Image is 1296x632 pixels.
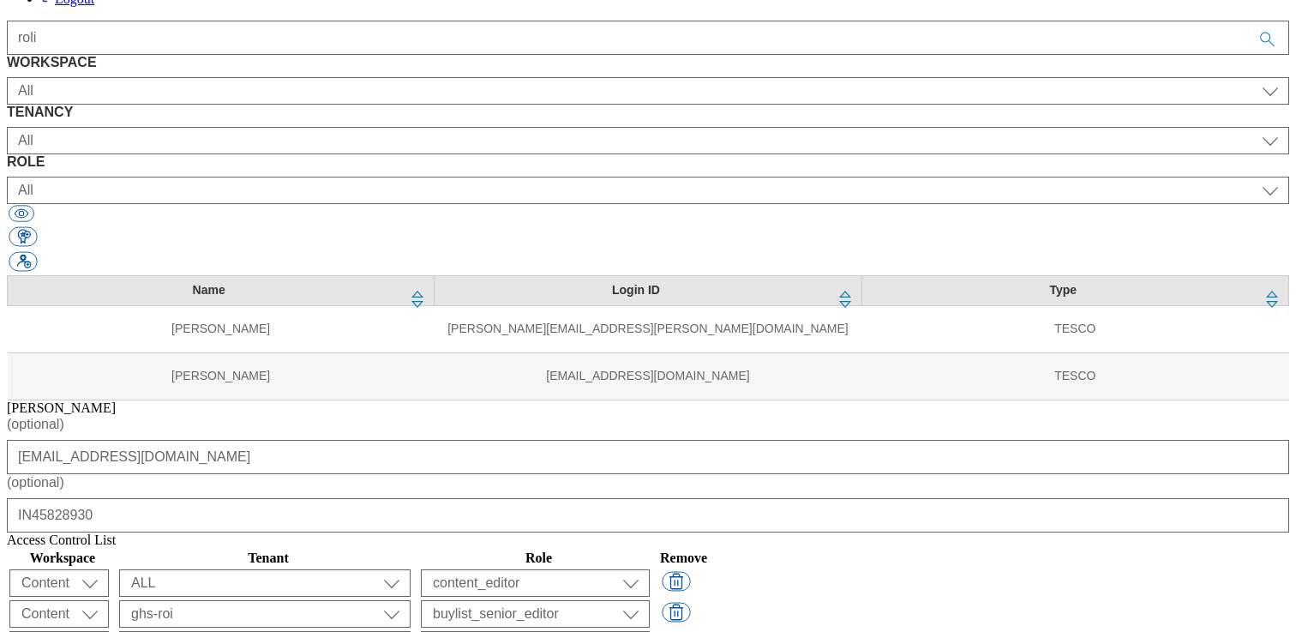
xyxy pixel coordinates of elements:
div: Access Control List [7,533,1289,548]
th: Tenant [118,550,418,567]
td: [PERSON_NAME][EMAIL_ADDRESS][PERSON_NAME][DOMAIN_NAME] [435,305,861,352]
div: Login ID [445,283,826,298]
label: ROLE [7,154,1289,170]
span: ( optional ) [7,417,64,431]
td: [EMAIL_ADDRESS][DOMAIN_NAME] [435,352,861,400]
input: Employee Number [7,498,1289,533]
div: Type [873,283,1254,298]
td: [PERSON_NAME] [8,305,435,352]
div: Name [18,283,399,298]
label: TENANCY [7,105,1289,120]
span: ( optional ) [7,475,64,490]
th: Workspace [9,550,117,567]
td: TESCO [861,352,1288,400]
span: [PERSON_NAME] [7,400,116,415]
input: Accessible label text [7,21,1289,55]
input: Employee Email [7,440,1289,474]
td: [PERSON_NAME] [8,352,435,400]
th: Remove [659,550,708,567]
th: Role [420,550,657,567]
label: WORKSPACE [7,55,1289,70]
td: TESCO [861,305,1288,352]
